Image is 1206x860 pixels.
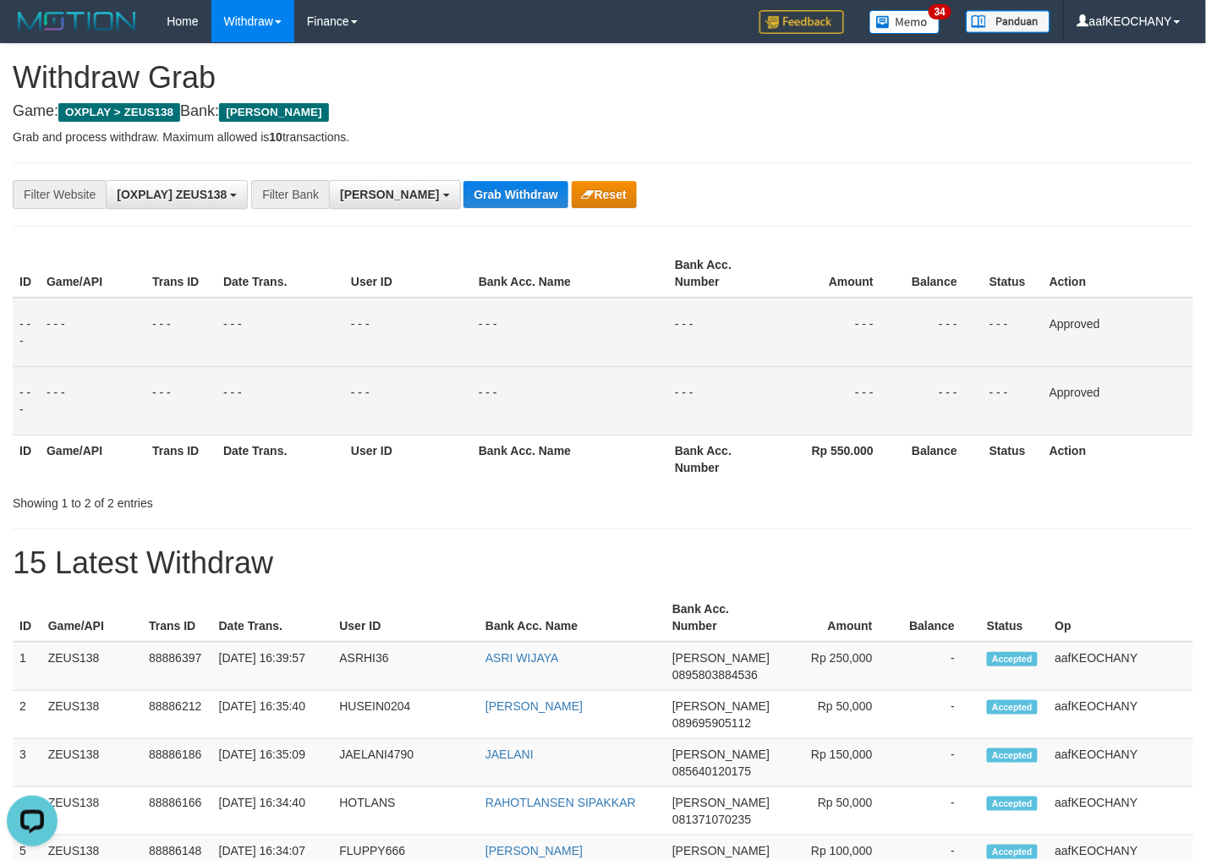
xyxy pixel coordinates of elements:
td: ZEUS138 [41,691,142,739]
td: Approved [1043,366,1193,435]
td: 88886397 [142,642,212,691]
th: Amount [776,594,897,642]
a: [PERSON_NAME] [485,699,583,713]
td: 4 [13,787,41,835]
img: Feedback.jpg [759,10,844,34]
td: Approved [1043,298,1193,367]
span: [PERSON_NAME] [672,796,770,809]
td: - [898,787,980,835]
th: Balance [899,249,983,298]
td: - - - [13,298,40,367]
td: ZEUS138 [41,642,142,691]
td: - - - [899,366,983,435]
th: Balance [899,435,983,483]
td: - - - [774,366,899,435]
td: 88886186 [142,739,212,787]
h1: Withdraw Grab [13,61,1193,95]
td: - - - [40,298,145,367]
a: RAHOTLANSEN SIPAKKAR [485,796,636,809]
th: Action [1043,249,1193,298]
a: JAELANI [485,748,534,761]
td: - - - [145,298,217,367]
th: Bank Acc. Number [666,594,776,642]
th: ID [13,249,40,298]
a: ASRI WIJAYA [485,651,559,665]
td: - - - [344,366,472,435]
td: aafKEOCHANY [1049,642,1193,691]
span: [PERSON_NAME] [340,188,439,201]
th: Trans ID [145,249,217,298]
th: Game/API [40,435,145,483]
th: Status [983,435,1043,483]
span: Accepted [987,652,1038,666]
span: Accepted [987,700,1038,715]
td: Rp 150,000 [776,739,897,787]
td: HUSEIN0204 [332,691,479,739]
td: 88886166 [142,787,212,835]
th: User ID [344,249,472,298]
th: Date Trans. [212,594,333,642]
span: [PERSON_NAME] [672,748,770,761]
td: HOTLANS [332,787,479,835]
td: Rp 50,000 [776,787,897,835]
h1: 15 Latest Withdraw [13,546,1193,580]
th: Date Trans. [217,435,344,483]
span: [PERSON_NAME] [219,103,328,122]
td: - [898,691,980,739]
td: - - - [13,366,40,435]
th: Date Trans. [217,249,344,298]
td: - - - [983,366,1043,435]
td: [DATE] 16:35:09 [212,739,333,787]
td: JAELANI4790 [332,739,479,787]
div: Filter Bank [251,180,329,209]
td: - [898,642,980,691]
th: Bank Acc. Name [472,249,668,298]
button: Reset [572,181,637,208]
td: - - - [217,298,344,367]
span: Accepted [987,748,1038,763]
td: 3 [13,739,41,787]
td: - - - [472,298,668,367]
span: 34 [929,4,951,19]
td: - - - [145,366,217,435]
span: [OXPLAY] ZEUS138 [117,188,227,201]
td: 2 [13,691,41,739]
td: 88886212 [142,691,212,739]
td: ZEUS138 [41,739,142,787]
strong: 10 [269,130,282,144]
button: Grab Withdraw [463,181,567,208]
img: MOTION_logo.png [13,8,141,34]
span: Accepted [987,797,1038,811]
img: panduan.png [966,10,1050,33]
td: - - - [774,298,899,367]
button: [OXPLAY] ZEUS138 [106,180,248,209]
div: Showing 1 to 2 of 2 entries [13,488,490,512]
th: Bank Acc. Name [479,594,666,642]
span: Copy 089695905112 to clipboard [672,716,751,730]
a: [PERSON_NAME] [485,844,583,857]
th: Trans ID [142,594,212,642]
td: aafKEOCHANY [1049,691,1193,739]
th: Trans ID [145,435,217,483]
td: [DATE] 16:34:40 [212,787,333,835]
span: Copy 085640120175 to clipboard [672,764,751,778]
span: [PERSON_NAME] [672,844,770,857]
th: Status [980,594,1049,642]
td: ZEUS138 [41,787,142,835]
th: Game/API [40,249,145,298]
td: - - - [668,298,774,367]
th: ID [13,435,40,483]
span: OXPLAY > ZEUS138 [58,103,180,122]
th: Game/API [41,594,142,642]
td: - - - [344,298,472,367]
td: Rp 250,000 [776,642,897,691]
span: Copy 081371070235 to clipboard [672,813,751,826]
th: Status [983,249,1043,298]
td: - - - [983,298,1043,367]
td: - - - [668,366,774,435]
td: 1 [13,642,41,691]
td: Rp 50,000 [776,691,897,739]
div: Filter Website [13,180,106,209]
td: - - - [217,366,344,435]
th: Op [1049,594,1193,642]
